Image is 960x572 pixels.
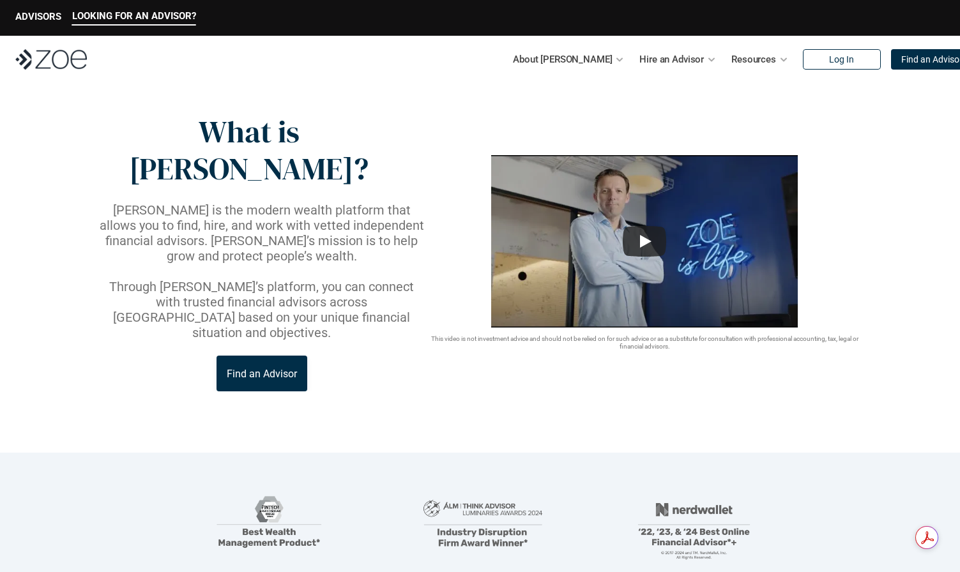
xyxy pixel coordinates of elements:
button: Play [623,226,666,257]
a: Find an Advisor [217,356,307,391]
p: Log In [829,54,854,65]
p: About [PERSON_NAME] [513,50,612,69]
p: Through [PERSON_NAME]’s platform, you can connect with trusted financial advisors across [GEOGRAP... [97,279,427,340]
p: Find an Advisor [227,368,297,380]
p: LOOKING FOR AN ADVISOR? [72,10,196,22]
a: ADVISORS [15,11,61,26]
p: ADVISORS [15,11,61,22]
p: Resources [731,50,776,69]
a: Log In [803,49,881,70]
p: Hire an Advisor [639,50,704,69]
p: What is [PERSON_NAME]? [97,114,400,187]
p: [PERSON_NAME] is the modern wealth platform that allows you to find, hire, and work with vetted i... [97,202,427,264]
img: sddefault.webp [491,155,798,327]
p: This video is not investment advice and should not be relied on for such advice or as a substitut... [427,335,864,350]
